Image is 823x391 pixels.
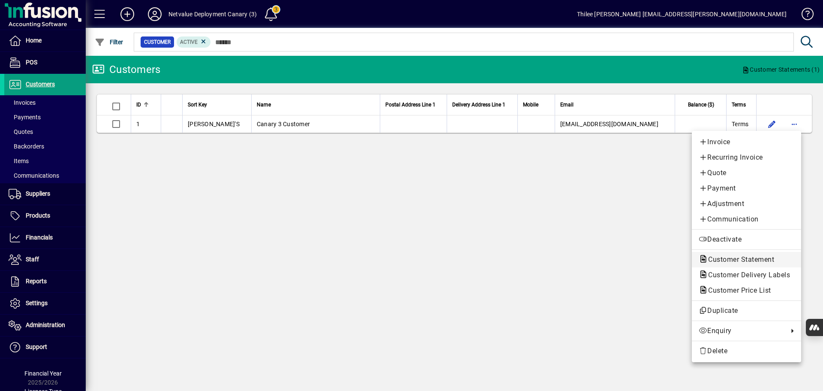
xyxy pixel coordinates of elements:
[699,137,794,147] span: Invoice
[699,168,794,178] span: Quote
[699,152,794,163] span: Recurring Invoice
[699,255,778,264] span: Customer Statement
[699,234,794,245] span: Deactivate
[699,271,794,279] span: Customer Delivery Labels
[699,199,794,209] span: Adjustment
[699,306,794,316] span: Duplicate
[699,214,794,224] span: Communication
[699,183,794,194] span: Payment
[699,346,794,356] span: Delete
[692,232,801,247] button: Deactivate customer
[699,326,784,336] span: Enquiry
[699,286,775,294] span: Customer Price List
